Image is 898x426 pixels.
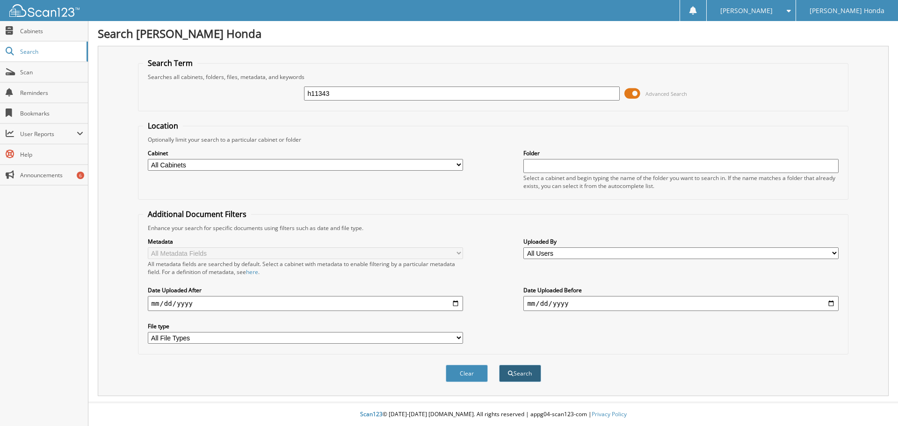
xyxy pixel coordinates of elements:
[148,286,463,294] label: Date Uploaded After
[523,296,839,311] input: end
[446,365,488,382] button: Clear
[645,90,687,97] span: Advanced Search
[523,238,839,245] label: Uploaded By
[20,130,77,138] span: User Reports
[98,26,889,41] h1: Search [PERSON_NAME] Honda
[523,286,839,294] label: Date Uploaded Before
[9,4,80,17] img: scan123-logo-white.svg
[499,365,541,382] button: Search
[148,260,463,276] div: All metadata fields are searched by default. Select a cabinet with metadata to enable filtering b...
[246,268,258,276] a: here
[523,149,839,157] label: Folder
[143,121,183,131] legend: Location
[810,8,884,14] span: [PERSON_NAME] Honda
[148,322,463,330] label: File type
[88,403,898,426] div: © [DATE]-[DATE] [DOMAIN_NAME]. All rights reserved | appg04-scan123-com |
[143,209,251,219] legend: Additional Document Filters
[20,48,82,56] span: Search
[143,73,844,81] div: Searches all cabinets, folders, files, metadata, and keywords
[148,238,463,245] label: Metadata
[360,410,383,418] span: Scan123
[143,224,844,232] div: Enhance your search for specific documents using filters such as date and file type.
[20,89,83,97] span: Reminders
[143,136,844,144] div: Optionally limit your search to a particular cabinet or folder
[20,68,83,76] span: Scan
[851,381,898,426] iframe: Chat Widget
[77,172,84,179] div: 6
[20,109,83,117] span: Bookmarks
[592,410,627,418] a: Privacy Policy
[148,296,463,311] input: start
[20,27,83,35] span: Cabinets
[20,171,83,179] span: Announcements
[523,174,839,190] div: Select a cabinet and begin typing the name of the folder you want to search in. If the name match...
[143,58,197,68] legend: Search Term
[148,149,463,157] label: Cabinet
[20,151,83,159] span: Help
[720,8,773,14] span: [PERSON_NAME]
